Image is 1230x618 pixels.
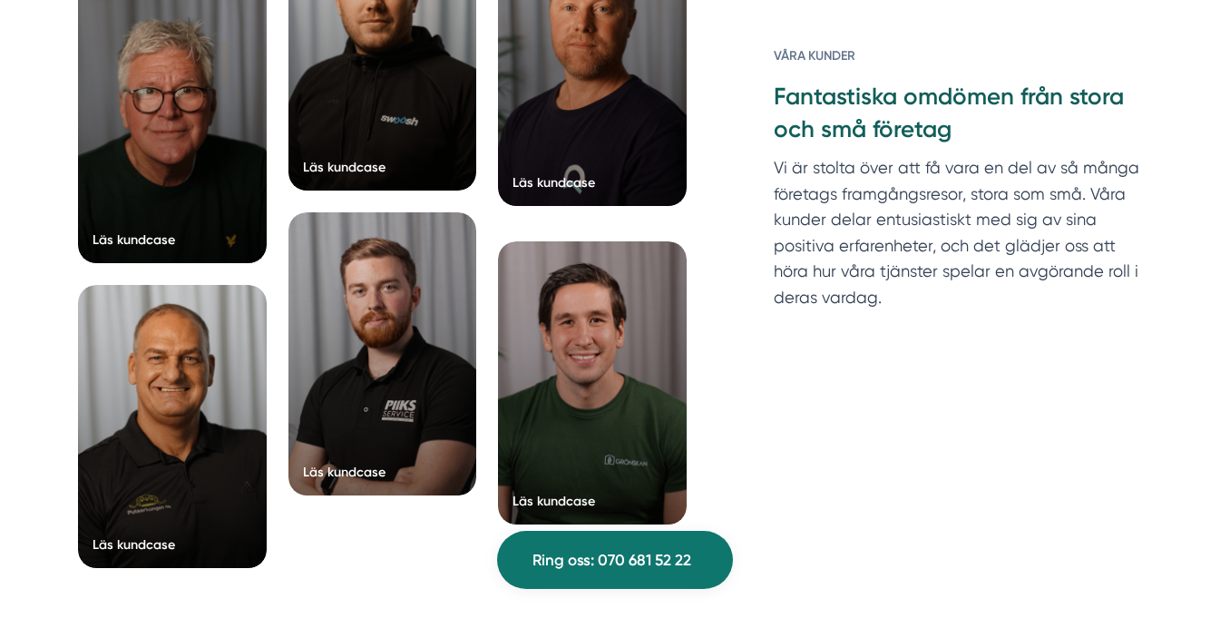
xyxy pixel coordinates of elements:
[303,158,386,176] div: Läs kundcase
[512,173,595,191] div: Läs kundcase
[774,81,1152,155] h3: Fantastiska omdömen från stora och små företag
[774,155,1152,319] p: Vi är stolta över att få vara en del av så många företags framgångsresor, stora som små. Våra kun...
[497,531,733,589] a: Ring oss: 070 681 52 22
[78,285,267,568] a: Läs kundcase
[498,241,687,525] a: Läs kundcase
[774,46,1152,81] h6: Våra kunder
[303,463,386,481] div: Läs kundcase
[93,535,175,554] div: Läs kundcase
[288,212,477,495] a: Läs kundcase
[512,492,595,510] div: Läs kundcase
[93,231,175,249] div: Läs kundcase
[532,548,691,573] span: Ring oss: 070 681 52 22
